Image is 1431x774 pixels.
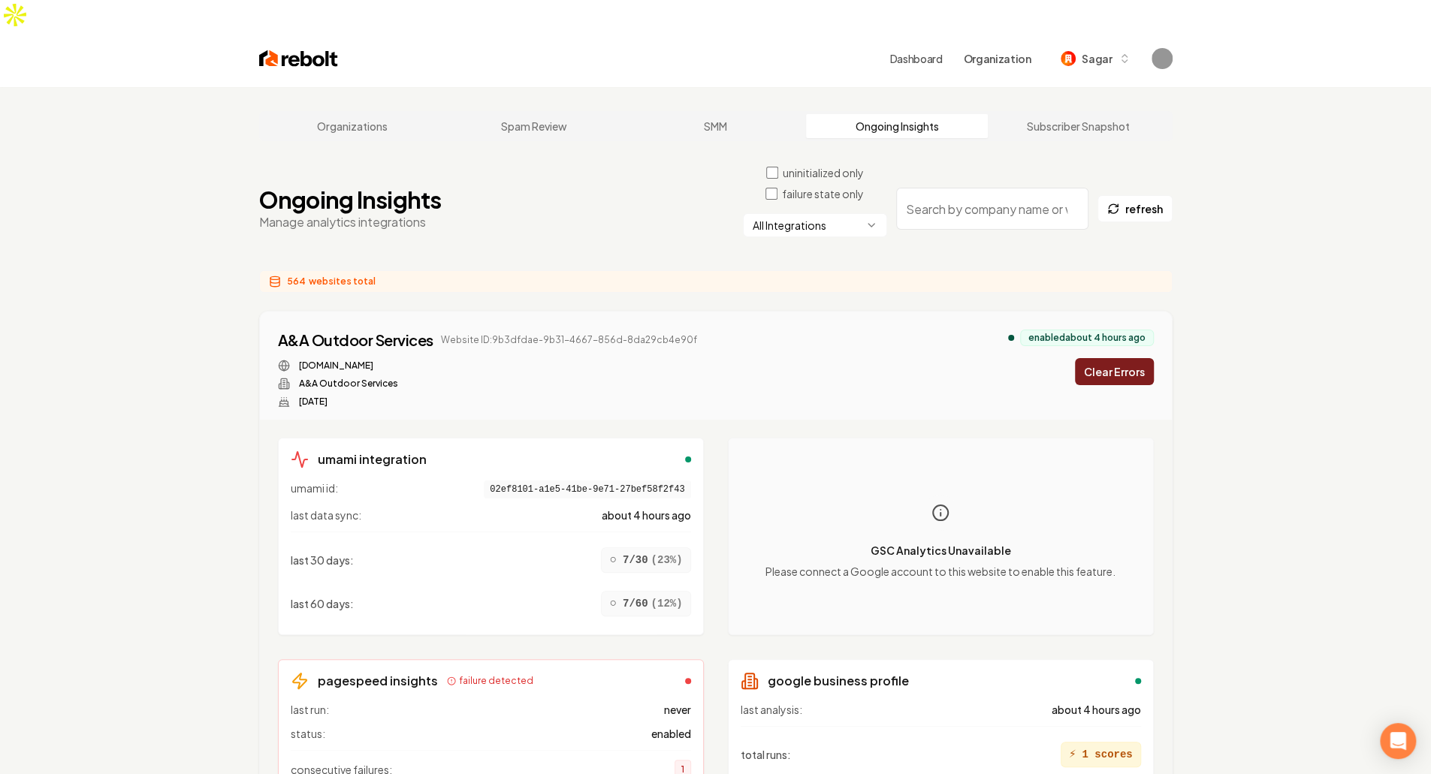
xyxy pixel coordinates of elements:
[625,114,807,138] a: SMM
[1020,330,1154,346] div: enabled about 4 hours ago
[1097,195,1173,222] button: refresh
[1061,742,1141,767] div: 1 scores
[782,186,864,201] label: failure state only
[259,213,442,231] p: Manage analytics integrations
[1052,702,1141,717] span: about 4 hours ago
[443,114,625,138] a: Spam Review
[309,276,376,288] span: websites total
[459,675,533,687] span: failure detected
[1069,745,1076,763] span: ⚡
[1061,51,1076,66] img: Sagar
[1082,51,1112,67] span: Sagar
[287,276,306,288] span: 564
[768,672,909,690] h3: google business profile
[291,726,325,741] span: status:
[664,702,691,717] span: never
[651,726,691,741] span: enabled
[741,747,791,762] span: total runs :
[259,48,338,69] img: Rebolt Logo
[609,595,617,613] span: ○
[259,186,442,213] h1: Ongoing Insights
[291,702,329,717] span: last run:
[1008,335,1014,341] div: analytics enabled
[741,702,802,717] span: last analysis:
[1152,48,1173,69] button: Open user button
[685,456,691,462] div: enabled
[765,564,1116,579] p: Please connect a Google account to this website to enable this feature.
[601,591,690,616] div: 7/60
[291,553,354,568] span: last 30 days :
[602,507,691,523] span: about 4 hours ago
[954,45,1040,72] button: Organization
[890,51,943,66] a: Dashboard
[1135,678,1141,684] div: enabled
[651,553,682,568] span: ( 23 %)
[765,543,1116,558] p: GSC Analytics Unavailable
[685,678,691,684] div: failed
[291,596,354,611] span: last 60 days :
[806,114,988,138] a: Ongoing Insights
[291,507,361,523] span: last data sync:
[783,165,864,180] label: uninitialized only
[278,330,433,351] a: A&A Outdoor Services
[651,596,682,611] span: ( 12 %)
[278,360,697,372] div: Website
[1075,358,1154,385] button: Clear Errors
[262,114,444,138] a: Organizations
[1152,48,1173,69] img: Sagar Soni
[896,188,1088,230] input: Search by company name or website ID
[291,480,338,498] span: umami id:
[484,480,690,498] span: 02ef8101-a1e5-41be-9e71-27bef58f2f43
[988,114,1170,138] a: Subscriber Snapshot
[1380,723,1416,759] div: Open Intercom Messenger
[318,672,438,690] h3: pagespeed insights
[441,334,697,346] span: Website ID: 9b3dfdae-9b31-4667-856d-8da29cb4e90f
[609,551,617,569] span: ○
[299,360,373,372] a: [DOMAIN_NAME]
[318,450,427,468] h3: umami integration
[601,547,690,573] div: 7/30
